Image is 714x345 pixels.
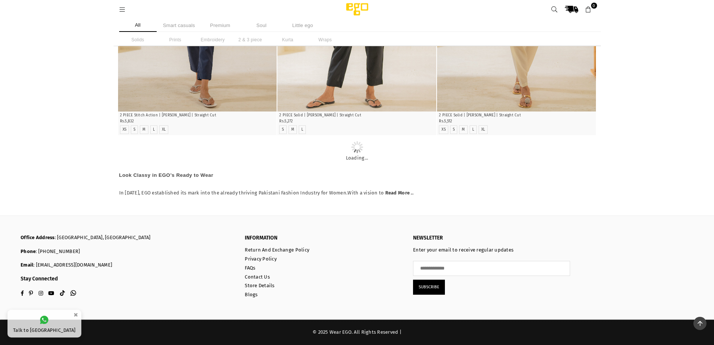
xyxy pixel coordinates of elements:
[245,256,277,262] a: Privacy Policy
[202,19,239,32] li: Premium
[120,113,275,118] p: 2 PIECE Stitch Action | [PERSON_NAME] | Straight Cut
[442,127,446,132] label: XS
[269,34,307,46] li: Kurta
[481,127,485,132] label: XL
[119,172,214,178] span: Look Classy in EGO’s Ready to Wear
[307,34,344,46] li: Wraps
[279,113,434,118] p: 2 PIECE Solid | [PERSON_NAME] | Straight Cut
[284,19,322,32] li: Little ego
[33,262,112,268] a: : [EMAIL_ADDRESS][DOMAIN_NAME]
[453,127,455,132] label: S
[133,127,135,132] label: S
[116,6,129,12] a: Menu
[21,249,234,255] p: : [PHONE_NUMBER]
[119,19,157,32] li: All
[21,235,234,241] p: : [GEOGRAPHIC_DATA], [GEOGRAPHIC_DATA]
[413,247,570,253] p: Enter your email to receive regular updates
[245,292,257,297] a: Blogs
[591,3,597,9] span: 0
[243,19,280,32] li: Soul
[472,127,474,132] label: L
[245,247,309,253] a: Return And Exchange Policy
[282,127,284,132] label: S
[21,249,36,254] b: Phone
[245,274,270,280] a: Contact Us
[245,235,402,241] p: INFORMATION
[119,34,157,46] li: Solids
[162,127,166,132] label: XL
[119,149,595,161] a: Loading...
[245,265,255,271] a: FAQs
[439,119,452,124] span: Rs.5,512
[21,235,55,240] b: Office Address
[279,119,293,124] span: Rs.5,272
[232,34,269,46] li: 2 & 3 piece
[157,34,194,46] li: Prints
[325,2,389,17] img: Ego
[413,280,445,295] button: Subscribe
[462,127,465,132] label: M
[160,19,198,32] li: Smart casuals
[21,276,234,282] h3: Stay Connected
[385,190,413,197] a: Read More ..
[119,168,595,197] div: In [DATE], EGO established its mark into the already thriving Pakistani Fashion Industry for Wome...
[413,235,570,241] p: NEWSLETTER
[21,262,33,268] b: Email
[71,309,80,321] button: ×
[21,329,693,336] div: © 2025 Wear EGO. All Rights Reserved |
[7,310,81,337] a: Talk to [GEOGRAPHIC_DATA]
[582,3,595,16] a: 0
[123,127,127,132] label: XS
[153,127,155,132] label: L
[142,127,145,132] label: M
[548,3,561,16] a: Search
[194,34,232,46] li: Embroidery
[120,119,134,124] span: Rs.5,832
[301,127,303,132] label: L
[291,127,294,132] label: M
[245,283,274,288] a: Store Details
[439,113,594,118] p: 2 PIECE Solid | [PERSON_NAME] | Straight Cut
[119,155,595,161] p: Loading...
[351,141,363,153] img: Loading...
